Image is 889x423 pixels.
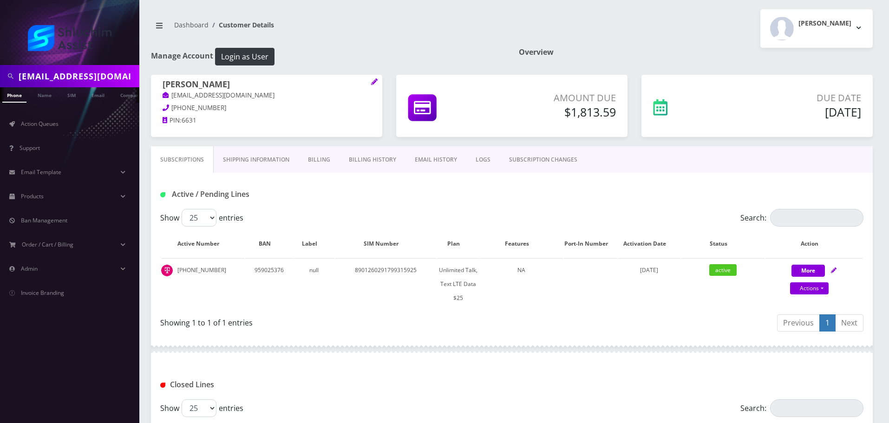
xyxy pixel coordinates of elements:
h1: Active / Pending Lines [160,190,386,199]
a: Phone [2,87,26,103]
a: Company [116,87,147,102]
a: SUBSCRIPTION CHANGES [500,146,587,173]
input: Search: [770,399,863,417]
td: 8901260291799315925 [335,258,437,310]
a: Previous [777,314,820,332]
a: PIN: [163,116,182,125]
a: Subscriptions [151,146,214,173]
td: NA [480,258,563,310]
td: [PHONE_NUMBER] [161,258,244,310]
span: active [709,264,737,276]
span: 6631 [182,116,196,124]
label: Show entries [160,209,243,227]
a: Billing History [340,146,405,173]
label: Search: [740,399,863,417]
span: [DATE] [640,266,658,274]
td: Unlimited Talk, Text LTE Data $25 [437,258,479,310]
img: Active / Pending Lines [160,192,165,197]
span: Support [20,144,40,152]
p: Amount Due [500,91,616,105]
a: Next [835,314,863,332]
input: Search in Company [19,67,137,85]
a: EMAIL HISTORY [405,146,466,173]
span: Email Template [21,168,61,176]
th: Label: activate to sort column ascending [294,230,334,257]
a: [EMAIL_ADDRESS][DOMAIN_NAME] [163,91,275,100]
button: Login as User [215,48,275,65]
a: Name [33,87,56,102]
h1: [PERSON_NAME] [163,79,371,91]
td: 959025376 [245,258,293,310]
input: Search: [770,209,863,227]
button: More [791,265,825,277]
a: Billing [299,146,340,173]
th: Activation Date: activate to sort column ascending [618,230,680,257]
th: Active Number: activate to sort column ascending [161,230,244,257]
a: 1 [819,314,836,332]
a: SIM [63,87,80,102]
button: [PERSON_NAME] [760,9,873,48]
h1: Closed Lines [160,380,386,389]
td: null [294,258,334,310]
a: LOGS [466,146,500,173]
th: Status: activate to sort column ascending [681,230,765,257]
a: Shipping Information [214,146,299,173]
a: Email [87,87,109,102]
h5: [DATE] [727,105,861,119]
li: Customer Details [209,20,274,30]
span: Ban Management [21,216,67,224]
a: Actions [790,282,829,294]
h2: [PERSON_NAME] [798,20,851,27]
a: Dashboard [174,20,209,29]
th: Plan: activate to sort column ascending [437,230,479,257]
th: SIM Number: activate to sort column ascending [335,230,437,257]
p: Due Date [727,91,861,105]
th: Features: activate to sort column ascending [480,230,563,257]
span: Order / Cart / Billing [22,241,73,248]
span: Admin [21,265,38,273]
img: Closed Lines [160,383,165,388]
div: Showing 1 to 1 of 1 entries [160,313,505,328]
a: Login as User [213,51,275,61]
h1: Overview [519,48,873,57]
h1: Manage Account [151,48,505,65]
select: Showentries [182,209,216,227]
img: t_img.png [161,265,173,276]
span: [PHONE_NUMBER] [171,104,226,112]
th: Action: activate to sort column ascending [765,230,863,257]
h5: $1,813.59 [500,105,616,119]
th: BAN: activate to sort column ascending [245,230,293,257]
nav: breadcrumb [151,15,505,42]
span: Products [21,192,44,200]
label: Search: [740,209,863,227]
span: Action Queues [21,120,59,128]
label: Show entries [160,399,243,417]
span: Invoice Branding [21,289,64,297]
th: Port-In Number: activate to sort column ascending [564,230,617,257]
select: Showentries [182,399,216,417]
img: Shluchim Assist [28,25,111,51]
